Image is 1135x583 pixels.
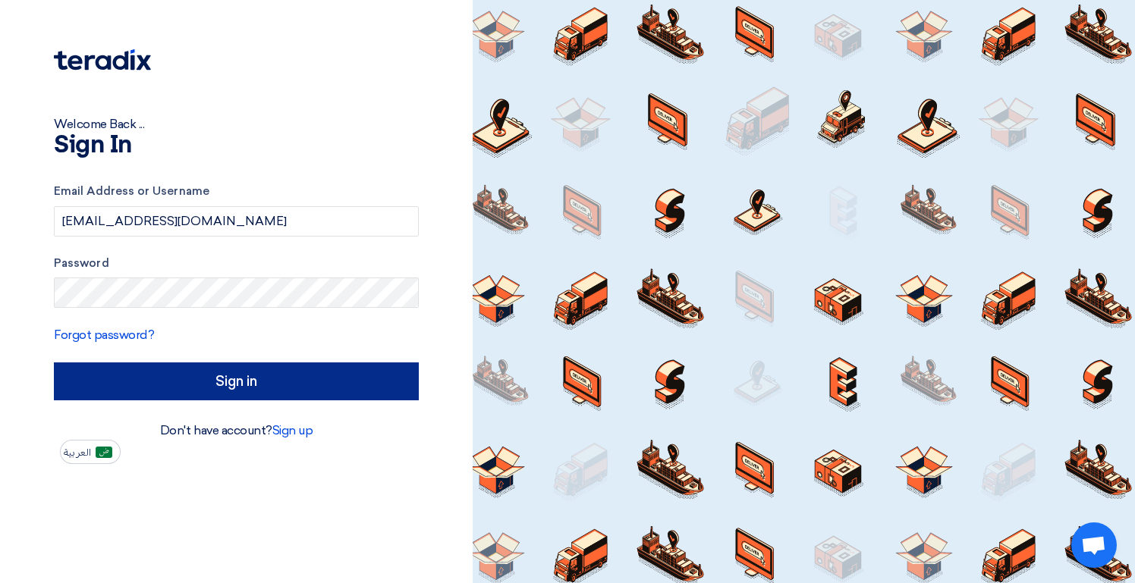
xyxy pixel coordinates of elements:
[54,206,419,237] input: Enter your business email or username
[64,447,91,458] span: العربية
[96,447,112,458] img: ar-AR.png
[54,49,151,71] img: Teradix logo
[54,328,154,342] a: Forgot password?
[1071,522,1117,568] div: Open chat
[54,133,419,158] h1: Sign In
[272,423,313,437] a: Sign up
[54,115,419,133] div: Welcome Back ...
[54,183,419,200] label: Email Address or Username
[60,440,121,464] button: العربية
[54,422,419,440] div: Don't have account?
[54,362,419,400] input: Sign in
[54,255,419,272] label: Password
